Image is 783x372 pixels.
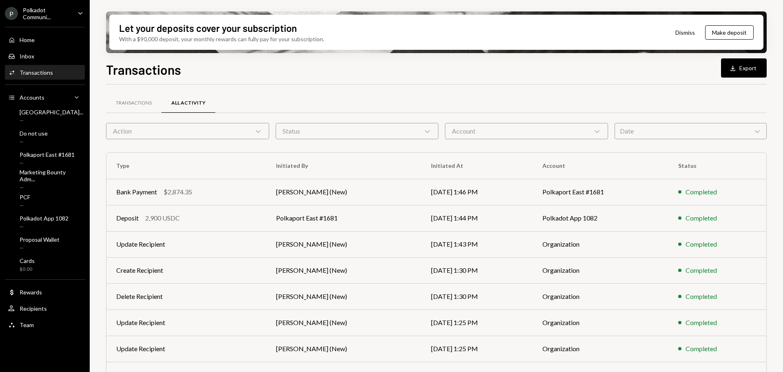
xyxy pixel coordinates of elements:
[445,123,608,139] div: Account
[533,205,668,231] td: Polkadot App 1082
[119,35,324,43] div: With a $90,000 deposit, your monthly rewards can fully pay for your subscription.
[20,305,47,312] div: Recipients
[20,236,60,243] div: Proposal Wallet
[20,36,35,43] div: Home
[533,257,668,283] td: Organization
[20,138,48,145] div: —
[266,310,421,336] td: [PERSON_NAME] (New)
[5,49,85,63] a: Inbox
[533,336,668,362] td: Organization
[421,153,533,179] th: Initiated At
[5,191,85,211] a: PCF—
[533,231,668,257] td: Organization
[686,239,717,249] div: Completed
[20,184,82,191] div: —
[106,336,266,362] td: Update Recipient
[20,321,34,328] div: Team
[5,170,85,189] a: Marketing Bounty Adm...—
[533,153,668,179] th: Account
[533,283,668,310] td: Organization
[20,69,53,76] div: Transactions
[20,289,42,296] div: Rewards
[20,109,83,116] div: [GEOGRAPHIC_DATA]...
[266,257,421,283] td: [PERSON_NAME] (New)
[5,65,85,80] a: Transactions
[421,283,533,310] td: [DATE] 1:30 PM
[533,310,668,336] td: Organization
[421,231,533,257] td: [DATE] 1:43 PM
[721,58,767,78] button: Export
[20,257,35,264] div: Cards
[20,117,83,124] div: —
[20,53,34,60] div: Inbox
[106,257,266,283] td: Create Recipient
[421,257,533,283] td: [DATE] 1:30 PM
[106,310,266,336] td: Update Recipient
[145,213,180,223] div: 2,900 USDC
[20,266,35,273] div: $0.00
[686,292,717,301] div: Completed
[116,187,157,197] div: Bank Payment
[5,7,18,20] div: P
[5,255,85,274] a: Cards$0.00
[171,100,206,107] div: All Activity
[20,151,75,158] div: Polkaport East #1681
[5,149,85,168] a: Polkaport East #1681—
[106,61,181,78] h1: Transactions
[686,187,717,197] div: Completed
[5,234,85,253] a: Proposal Wallet—
[5,212,85,232] a: Polkadot App 1082—
[276,123,439,139] div: Status
[20,94,44,101] div: Accounts
[20,194,30,200] div: PCF
[5,301,85,316] a: Recipients
[615,123,767,139] div: Date
[665,23,705,42] button: Dismiss
[5,32,85,47] a: Home
[119,21,297,35] div: Let your deposits cover your subscription
[5,127,85,147] a: Do not use—
[106,123,269,139] div: Action
[106,93,161,114] a: Transactions
[705,25,754,40] button: Make deposit
[23,7,71,20] div: Polkadot Communi...
[106,231,266,257] td: Update Recipient
[20,130,48,137] div: Do not use
[421,336,533,362] td: [DATE] 1:25 PM
[686,318,717,327] div: Completed
[266,179,421,205] td: [PERSON_NAME] (New)
[164,187,192,197] div: $2,874.35
[533,179,668,205] td: Polkaport East #1681
[5,106,86,126] a: [GEOGRAPHIC_DATA]...—
[686,265,717,275] div: Completed
[266,231,421,257] td: [PERSON_NAME] (New)
[5,285,85,299] a: Rewards
[421,205,533,231] td: [DATE] 1:44 PM
[20,245,60,252] div: —
[266,283,421,310] td: [PERSON_NAME] (New)
[5,90,85,105] a: Accounts
[106,283,266,310] td: Delete Recipient
[20,215,69,222] div: Polkadot App 1082
[668,153,766,179] th: Status
[116,213,139,223] div: Deposit
[116,100,152,107] div: Transactions
[20,223,69,230] div: —
[421,179,533,205] td: [DATE] 1:46 PM
[686,213,717,223] div: Completed
[266,153,421,179] th: Initiated By
[421,310,533,336] td: [DATE] 1:25 PM
[20,202,30,209] div: —
[5,317,85,332] a: Team
[266,336,421,362] td: [PERSON_NAME] (New)
[20,169,82,183] div: Marketing Bounty Adm...
[20,160,75,167] div: —
[161,93,215,114] a: All Activity
[686,344,717,354] div: Completed
[266,205,421,231] td: Polkaport East #1681
[106,153,266,179] th: Type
